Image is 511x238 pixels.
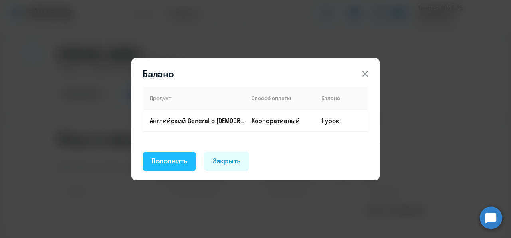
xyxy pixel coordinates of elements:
div: Закрыть [213,156,241,166]
button: Пополнить [143,152,196,171]
th: Способ оплаты [245,87,315,109]
header: Баланс [131,67,380,80]
p: Английский General с [DEMOGRAPHIC_DATA] преподавателем [150,116,245,125]
div: Пополнить [151,156,187,166]
button: Закрыть [204,152,250,171]
td: Корпоративный [245,109,315,132]
td: 1 урок [315,109,368,132]
th: Продукт [143,87,245,109]
th: Баланс [315,87,368,109]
